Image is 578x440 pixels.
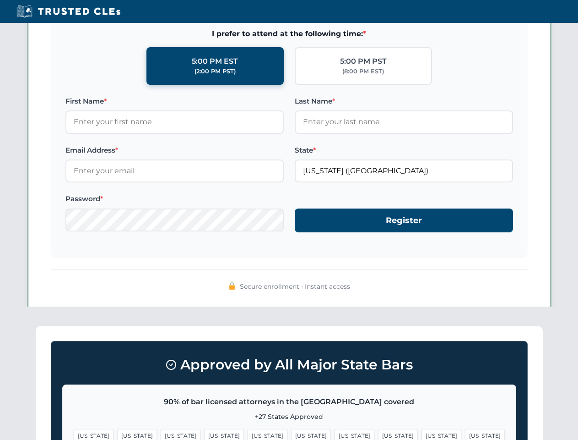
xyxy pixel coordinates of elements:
[295,110,513,133] input: Enter your last name
[295,96,513,107] label: Last Name
[65,193,284,204] label: Password
[65,145,284,156] label: Email Address
[65,110,284,133] input: Enter your first name
[192,55,238,67] div: 5:00 PM EST
[74,412,505,422] p: +27 States Approved
[194,67,236,76] div: (2:00 PM PST)
[228,282,236,290] img: 🔒
[65,159,284,182] input: Enter your email
[62,352,516,377] h3: Approved by All Major State Bars
[65,96,284,107] label: First Name
[340,55,387,67] div: 5:00 PM PST
[342,67,384,76] div: (8:00 PM EST)
[295,159,513,182] input: California (CA)
[295,209,513,233] button: Register
[14,5,123,18] img: Trusted CLEs
[65,28,513,40] span: I prefer to attend at the following time:
[240,281,350,291] span: Secure enrollment • Instant access
[74,396,505,408] p: 90% of bar licensed attorneys in the [GEOGRAPHIC_DATA] covered
[295,145,513,156] label: State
